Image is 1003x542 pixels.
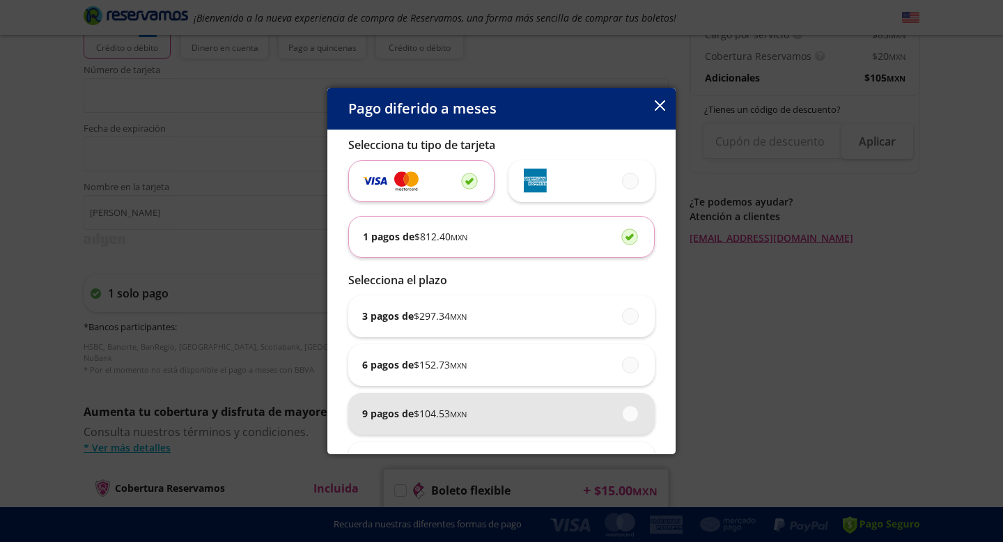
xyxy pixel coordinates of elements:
span: $ 152.73 [414,357,467,372]
small: MXN [450,360,467,371]
p: 1 pagos de [363,229,467,244]
span: $ 297.34 [414,309,467,323]
p: Pago diferido a meses [348,98,497,119]
p: Selecciona tu tipo de tarjeta [348,137,655,153]
p: 6 pagos de [362,357,467,372]
img: svg+xml;base64,PD94bWwgdmVyc2lvbj0iMS4wIiBlbmNvZGluZz0iVVRGLTgiIHN0YW5kYWxvbmU9Im5vIj8+Cjxzdmcgd2... [522,169,547,193]
span: $ 104.53 [414,406,467,421]
p: Selecciona el plazo [348,272,655,288]
span: $ 812.40 [414,229,467,244]
p: 9 pagos de [362,406,467,421]
small: MXN [450,409,467,419]
img: svg+xml;base64,PD94bWwgdmVyc2lvbj0iMS4wIiBlbmNvZGluZz0iVVRGLTgiIHN0YW5kYWxvbmU9Im5vIj8+Cjxzdmcgd2... [394,170,419,192]
img: svg+xml;base64,PD94bWwgdmVyc2lvbj0iMS4wIiBlbmNvZGluZz0iVVRGLTgiIHN0YW5kYWxvbmU9Im5vIj8+Cjxzdmcgd2... [363,173,387,189]
small: MXN [450,311,467,322]
p: 3 pagos de [362,309,467,323]
small: MXN [451,232,467,242]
